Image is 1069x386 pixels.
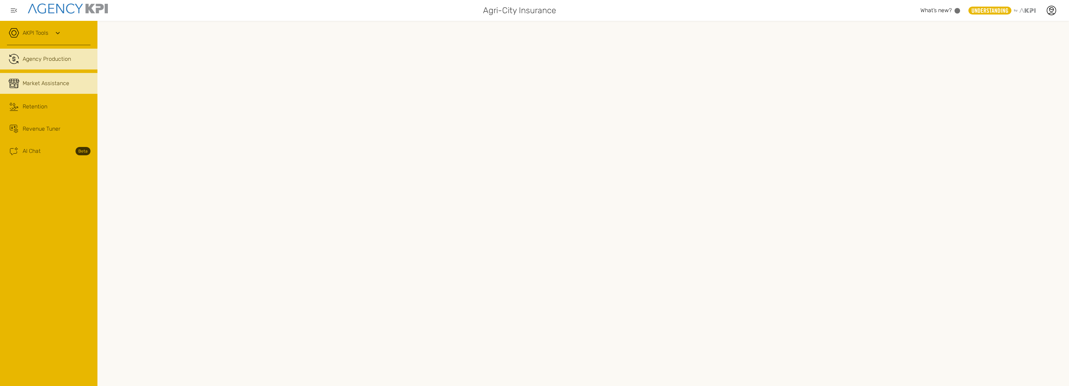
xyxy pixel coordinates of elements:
[23,29,48,37] a: AKPI Tools
[28,3,108,14] img: agencykpi-logo-550x69-2d9e3fa8.png
[23,79,69,88] span: Market Assistance
[23,125,61,133] span: Revenue Tuner
[23,55,71,63] span: Agency Production
[483,4,556,17] span: Agri-City Insurance
[920,7,952,14] span: What’s new?
[23,147,41,155] span: AI Chat
[23,102,47,111] div: Retention
[76,147,90,155] strong: Beta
